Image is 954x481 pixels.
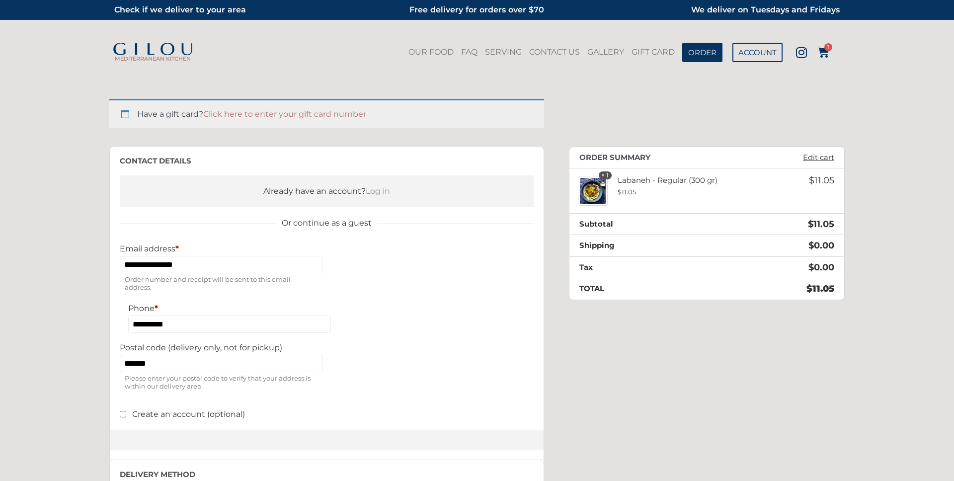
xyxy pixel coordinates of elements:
[130,185,524,197] div: Already have an account?
[569,213,717,235] th: Subtotal
[203,109,366,119] a: Click here to enter your gift card number
[808,262,814,273] span: $
[128,304,331,313] label: Phone
[824,43,832,51] span: 1
[109,56,196,62] h2: MEDITERRANEAN KITCHEN
[120,244,322,253] label: Email address
[578,176,608,206] img: Labaneh
[806,283,812,294] span: $
[585,41,627,64] a: GALLERY
[120,372,322,393] span: Please enter your postal code to verify that your address is within our delivery area
[406,41,456,64] a: OUR FOOD
[618,188,636,196] bdi: 11.05
[120,411,126,417] input: Create an account (optional)
[112,43,194,57] img: Gilou Logo
[817,46,829,58] a: 1
[629,41,677,64] a: GIFT CARD
[109,146,544,460] section: Contact details
[809,175,814,186] span: $
[482,41,524,64] a: SERVING
[605,2,840,17] h2: We deliver on Tuesdays and Fridays
[120,343,322,352] label: Postal code (delivery only, not for pickup)
[459,41,480,64] a: FAQ
[527,41,582,64] a: CONTACT US
[579,153,650,162] h3: Order summary
[569,256,717,278] th: Tax
[114,5,246,14] a: Check if we deliver to your area
[808,240,834,251] span: 0.00
[808,219,813,230] span: $
[808,219,834,230] bdi: 11.05
[682,43,722,62] a: ORDER
[120,157,534,165] h3: Contact details
[109,99,544,128] div: Have a gift card?
[688,49,716,56] span: ORDER
[120,273,322,294] span: Order number and receipt will be sent to this email address.
[806,283,834,294] bdi: 11.05
[608,176,764,196] div: Labaneh - Regular (300 gr)
[808,262,834,273] bdi: 0.00
[809,175,834,186] bdi: 11.05
[405,41,678,64] nav: Menu
[738,49,777,56] span: ACCOUNT
[569,278,717,300] th: Total
[618,188,622,196] span: $
[732,43,783,62] a: ACCOUNT
[359,2,594,17] h2: Free delivery for orders over $70
[277,217,377,229] span: Or continue as a guest
[599,171,612,179] strong: × 1
[569,235,717,257] th: Shipping
[798,153,839,162] a: Edit cart
[366,186,390,196] a: Log in
[132,409,245,419] span: Create an account (optional)
[808,240,814,251] span: $
[120,470,534,479] h3: Delivery method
